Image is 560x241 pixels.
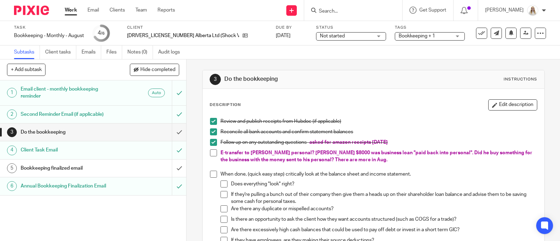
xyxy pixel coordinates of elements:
div: 4 [98,29,105,37]
div: 2 [7,109,17,119]
h1: Second Reminder Email (if applicable) [21,109,117,120]
h1: Email client - monthly bookkeeping reminder [21,84,117,102]
a: Subtasks [14,45,40,59]
p: Is there an opportunity to ask the client how they want accounts structured (such as COGS for a t... [231,216,537,223]
a: Emails [82,45,101,59]
p: Description [210,102,241,108]
span: E-transfer to [PERSON_NAME] personal? [PERSON_NAME] $8000 was business loan "paid back into perso... [220,150,533,162]
p: Does everything "look" right? [231,180,537,187]
span: Not started [320,34,345,38]
p: If they're pulling a bunch out of their company then give them a heads up on their shareholder lo... [231,191,537,205]
img: Pixie [14,6,49,15]
div: 5 [7,163,17,173]
a: Work [65,7,77,14]
button: Hide completed [130,64,179,76]
a: Client tasks [45,45,76,59]
a: Reports [157,7,175,14]
h1: Do the bookkeeping [21,127,117,137]
h1: Annual Bookkeeping Finalization Email [21,181,117,191]
p: Are there excessively high cash balances that could be used to pay off debt or invest in a short ... [231,226,537,233]
a: Clients [110,7,125,14]
div: 3 [210,74,221,85]
a: Notes (0) [127,45,153,59]
a: Team [135,7,147,14]
p: [DRIVERS_LICENSE_NUMBER] Alberta Ltd (Shock Value Contracting Services) [127,32,239,39]
div: 6 [7,181,17,191]
div: 3 [7,127,17,137]
span: Hide completed [140,67,175,73]
h1: Bookkeeping finalized email [21,163,117,173]
a: Email [87,7,99,14]
div: 1 [7,88,17,98]
img: Headshot%2011-2024%20white%20background%20square%202.JPG [527,5,538,16]
label: Status [316,25,386,30]
h1: Client Task Email [21,145,117,155]
div: Bookkeeping - Monthly - August [14,32,84,39]
input: Search [318,8,381,15]
h1: Do the bookkeeping [224,76,388,83]
p: Reconcile all bank accounts and confirm statement balances [220,128,537,135]
div: Auto [148,88,165,97]
label: Due by [276,25,307,30]
span: asked for amazon receipts [DATE] [309,140,388,145]
a: Audit logs [158,45,185,59]
span: Bookkeeping + 1 [399,34,435,38]
span: [DATE] [276,33,290,38]
p: When done, (quick easy step) critically look at the balance sheet and income statement. [220,171,537,178]
div: Instructions [504,77,537,82]
p: Follow up on any outstanding questions - [220,139,537,146]
label: Task [14,25,84,30]
a: Files [106,45,122,59]
label: Tags [395,25,465,30]
p: Review and publish receipts from Hubdoc (if applicable) [220,118,537,125]
p: Are there any duplicate or mispelled accounts? [231,205,537,212]
button: Edit description [488,99,537,111]
span: Get Support [419,8,446,13]
button: + Add subtask [7,64,45,76]
p: [PERSON_NAME] [485,7,524,14]
label: Client [127,25,267,30]
div: 4 [7,146,17,155]
small: /6 [101,31,105,35]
